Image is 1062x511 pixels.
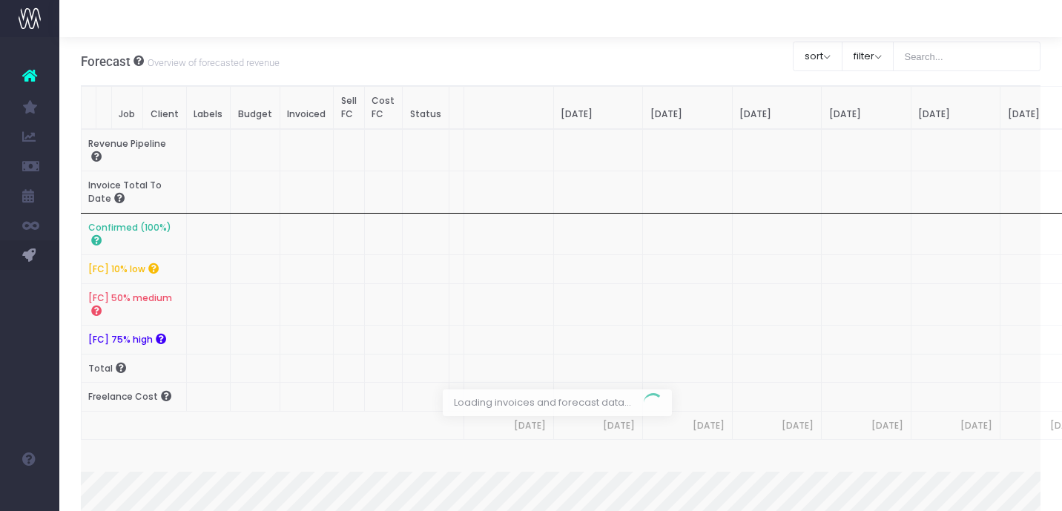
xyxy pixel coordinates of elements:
input: Search... [893,42,1041,71]
span: Loading invoices and forecast data... [443,389,642,416]
button: sort [793,42,842,71]
img: images/default_profile_image.png [19,481,41,504]
small: Overview of forecasted revenue [144,54,280,69]
button: filter [842,42,894,71]
span: Forecast [81,54,131,69]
